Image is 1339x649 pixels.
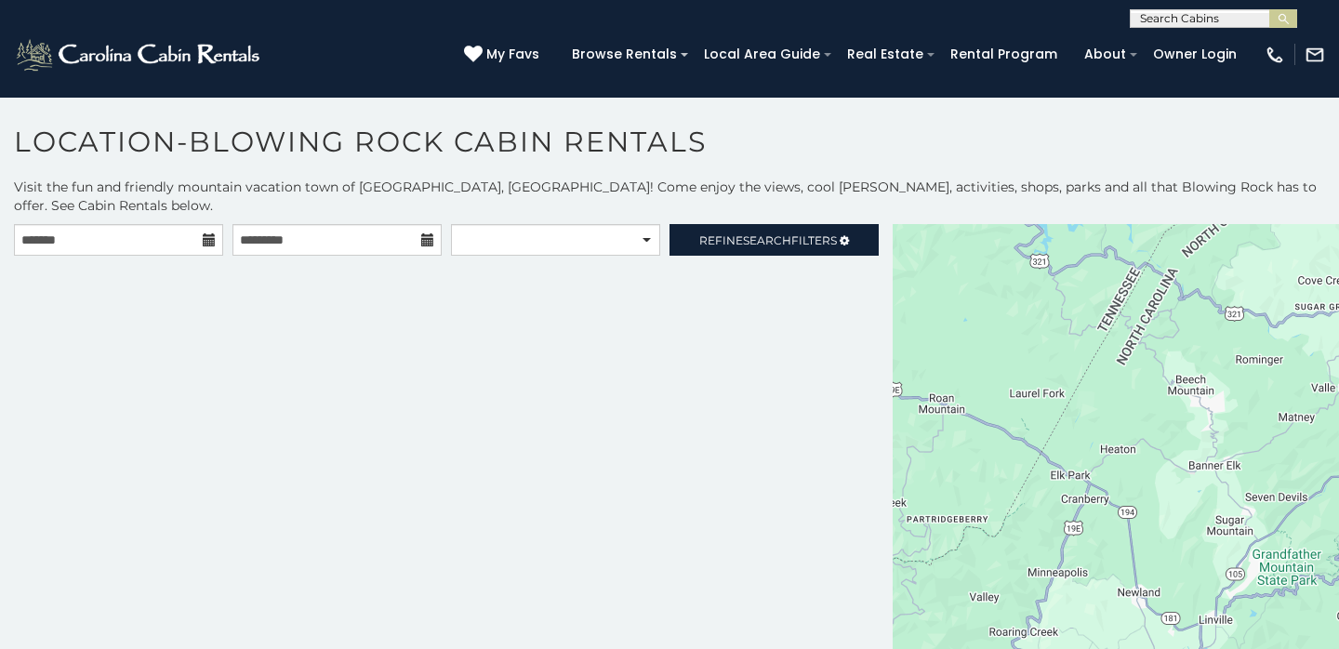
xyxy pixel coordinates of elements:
span: Search [743,233,791,247]
span: Refine Filters [699,233,837,247]
a: Rental Program [941,40,1067,69]
img: phone-regular-white.png [1265,45,1285,65]
a: About [1075,40,1135,69]
img: mail-regular-white.png [1305,45,1325,65]
a: Real Estate [838,40,933,69]
a: Owner Login [1144,40,1246,69]
a: Browse Rentals [563,40,686,69]
span: My Favs [486,45,539,64]
a: My Favs [464,45,544,65]
a: RefineSearchFilters [669,224,879,256]
a: Local Area Guide [695,40,829,69]
img: White-1-2.png [14,36,265,73]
